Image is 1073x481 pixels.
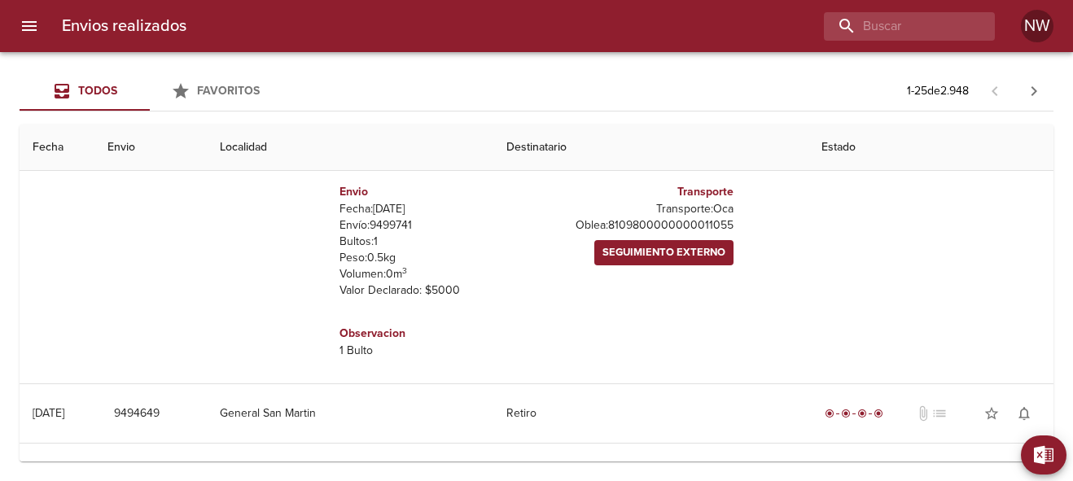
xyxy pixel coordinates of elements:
[339,343,530,359] p: 1 Bulto
[874,409,883,418] span: radio_button_checked
[821,405,887,422] div: Entregado
[339,250,530,266] p: Peso: 0.5 kg
[808,125,1053,171] th: Estado
[1016,405,1032,422] span: notifications_none
[114,404,160,424] span: 9494649
[339,325,530,343] h6: Observacion
[339,217,530,234] p: Envío: 9499741
[493,384,808,443] td: Retiro
[20,72,280,111] div: Tabs Envios
[78,84,117,98] span: Todos
[907,83,969,99] p: 1 - 25 de 2.948
[339,201,530,217] p: Fecha: [DATE]
[983,405,1000,422] span: star_border
[975,397,1008,430] button: Agregar a favoritos
[207,384,493,443] td: General San Martin
[10,7,49,46] button: menu
[339,183,530,201] h6: Envio
[594,240,734,265] a: Seguimiento Externo
[94,125,206,171] th: Envio
[915,405,931,422] span: No tiene documentos adjuntos
[339,234,530,250] p: Bultos: 1
[1021,10,1053,42] div: Abrir información de usuario
[33,406,64,420] div: [DATE]
[402,265,407,276] sup: 3
[1008,397,1040,430] button: Activar notificaciones
[841,409,851,418] span: radio_button_checked
[107,399,166,429] button: 9494649
[493,125,808,171] th: Destinatario
[543,217,734,234] p: Oblea: 8109800000000011055
[857,409,867,418] span: radio_button_checked
[1021,10,1053,42] div: NW
[543,201,734,217] p: Transporte: Oca
[197,84,260,98] span: Favoritos
[825,409,834,418] span: radio_button_checked
[931,405,948,422] span: No tiene pedido asociado
[339,266,530,282] p: Volumen: 0 m
[62,13,186,39] h6: Envios realizados
[602,243,725,262] span: Seguimiento Externo
[339,282,530,299] p: Valor Declarado: $ 5000
[1014,72,1053,111] span: Pagina siguiente
[824,12,967,41] input: buscar
[20,125,94,171] th: Fecha
[207,125,493,171] th: Localidad
[1021,435,1066,474] button: Exportar Excel
[975,82,1014,98] span: Pagina anterior
[543,183,734,201] h6: Transporte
